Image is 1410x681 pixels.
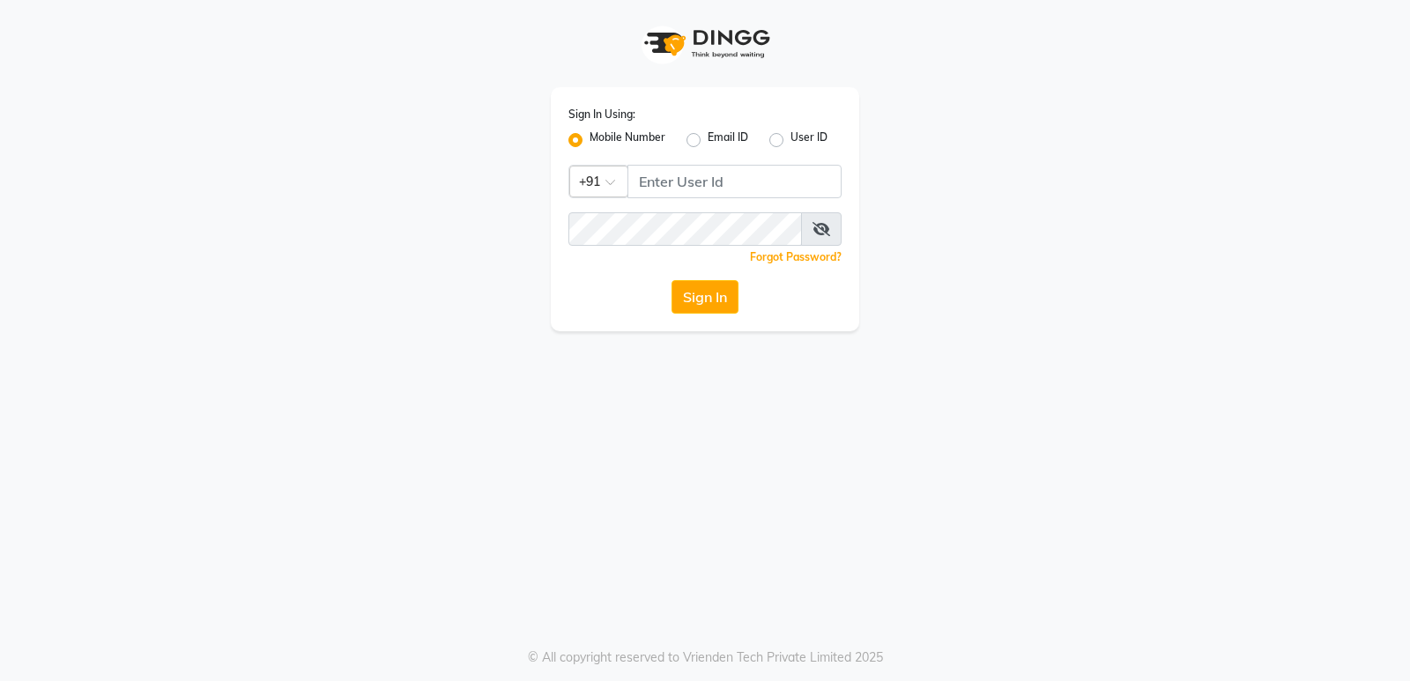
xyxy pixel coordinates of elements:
label: Mobile Number [590,130,665,151]
label: Sign In Using: [568,107,635,122]
input: Username [568,212,802,246]
label: Email ID [708,130,748,151]
button: Sign In [672,280,738,314]
input: Username [627,165,842,198]
a: Forgot Password? [750,250,842,263]
label: User ID [790,130,827,151]
img: logo1.svg [634,18,775,70]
